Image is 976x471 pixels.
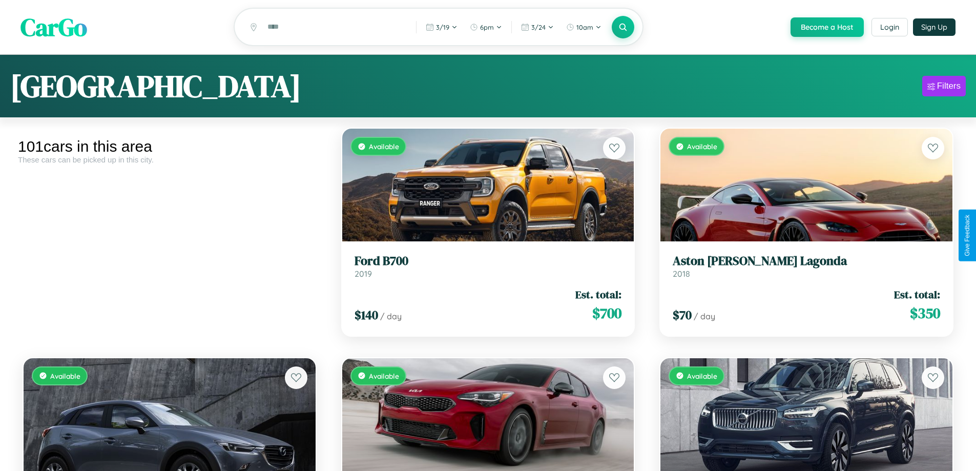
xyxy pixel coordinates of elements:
span: Est. total: [575,287,621,302]
button: 10am [561,19,607,35]
button: 6pm [465,19,507,35]
span: $ 140 [355,306,378,323]
button: Sign Up [913,18,956,36]
span: CarGo [20,10,87,44]
span: 2018 [673,269,690,279]
button: Login [871,18,908,36]
a: Ford B7002019 [355,254,622,279]
h3: Aston [PERSON_NAME] Lagonda [673,254,940,269]
a: Aston [PERSON_NAME] Lagonda2018 [673,254,940,279]
div: These cars can be picked up in this city. [18,155,321,164]
span: Available [50,372,80,380]
span: / day [694,311,715,321]
span: 3 / 19 [436,23,449,31]
span: $ 70 [673,306,692,323]
span: 10am [576,23,593,31]
span: $ 350 [910,303,940,323]
span: Est. total: [894,287,940,302]
div: Filters [937,81,961,91]
span: $ 700 [592,303,621,323]
span: Available [687,372,717,380]
span: 3 / 24 [531,23,546,31]
span: 2019 [355,269,372,279]
h3: Ford B700 [355,254,622,269]
h1: [GEOGRAPHIC_DATA] [10,65,301,107]
span: Available [369,142,399,151]
div: 101 cars in this area [18,138,321,155]
button: 3/24 [516,19,559,35]
div: Give Feedback [964,215,971,256]
button: 3/19 [421,19,463,35]
button: Filters [922,76,966,96]
button: Become a Host [791,17,864,37]
span: / day [380,311,402,321]
span: 6pm [480,23,494,31]
span: Available [687,142,717,151]
span: Available [369,372,399,380]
